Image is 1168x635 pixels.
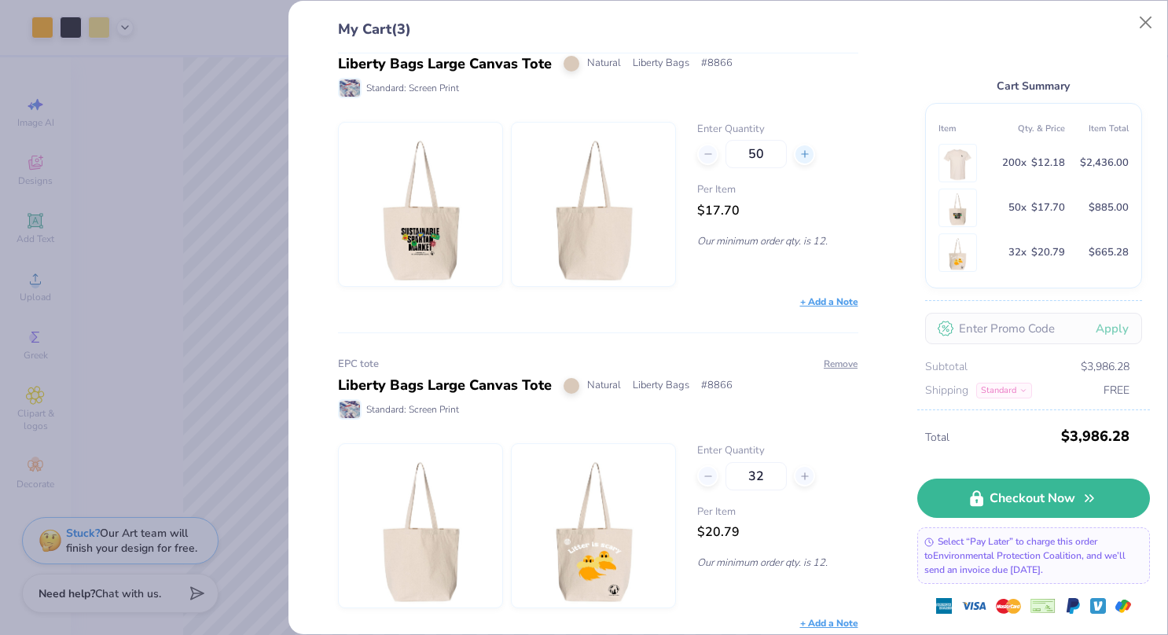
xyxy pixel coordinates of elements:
span: Standard: Screen Print [366,402,459,417]
label: Enter Quantity [697,122,858,138]
img: Liberty Bags 8866 [942,234,973,271]
div: + Add a Note [800,295,858,309]
span: FREE [1104,382,1129,399]
span: Liberty Bags [633,378,689,394]
button: Close [1131,8,1161,38]
span: $20.79 [697,523,740,541]
img: Paypal [1065,598,1081,614]
span: $17.70 [697,202,740,219]
img: Liberty Bags 8866 [942,189,973,226]
div: My Cart (3) [338,19,858,53]
span: $17.70 [1031,199,1065,217]
span: Shipping [925,382,968,399]
input: Enter Promo Code [925,313,1142,344]
input: – – [725,140,787,168]
span: Subtotal [925,358,968,376]
span: $885.00 [1089,199,1129,217]
span: $2,436.00 [1080,154,1129,172]
span: 32 x [1008,244,1027,262]
img: Gildan G500 [942,145,973,182]
span: Natural [587,378,621,394]
img: visa [961,593,986,618]
div: + Add a Note [800,616,858,630]
div: Est. Delivery: [DATE] - [DATE] [925,406,1129,423]
span: Natural [587,56,621,72]
img: Standard: Screen Print [340,401,360,418]
span: Standard: Screen Print [366,81,459,95]
span: # 8866 [701,378,733,394]
div: Cart Summary [925,77,1142,95]
span: $12.18 [1031,154,1065,172]
img: Venmo [1090,598,1106,614]
img: Liberty Bags 8866 [526,123,661,286]
input: – – [725,462,787,490]
div: EPC tote [338,357,858,373]
img: master-card [996,593,1021,618]
img: GPay [1115,598,1131,614]
span: Per Item [697,182,858,198]
img: Liberty Bags 8866 [526,444,661,607]
span: $20.79 [1031,244,1065,262]
div: Standard [976,383,1032,398]
span: Per Item [697,505,858,520]
span: Total [925,429,1056,446]
a: Checkout Now [917,479,1150,518]
th: Qty. & Price [1001,116,1065,141]
span: # 8866 [701,56,733,72]
div: Liberty Bags Large Canvas Tote [338,375,552,396]
p: Our minimum order qty. is 12. [697,556,858,570]
span: $665.28 [1089,244,1129,262]
span: 200 x [1002,154,1027,172]
img: Liberty Bags 8866 [353,123,488,286]
th: Item Total [1065,116,1129,141]
label: Enter Quantity [697,443,858,459]
img: Liberty Bags 8866 [353,444,488,607]
div: Liberty Bags Large Canvas Tote [338,53,552,75]
span: $3,986.28 [1061,422,1129,450]
img: cheque [1030,598,1056,614]
img: express [936,598,952,614]
span: Liberty Bags [633,56,689,72]
p: Our minimum order qty. is 12. [697,234,858,248]
span: $3,986.28 [1081,358,1129,376]
img: Standard: Screen Print [340,79,360,97]
div: Select “Pay Later” to charge this order to Environmental Protection Coalition , and we’ll send an... [917,527,1150,584]
span: 50 x [1008,199,1027,217]
button: Remove [823,357,858,371]
th: Item [938,116,1002,141]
